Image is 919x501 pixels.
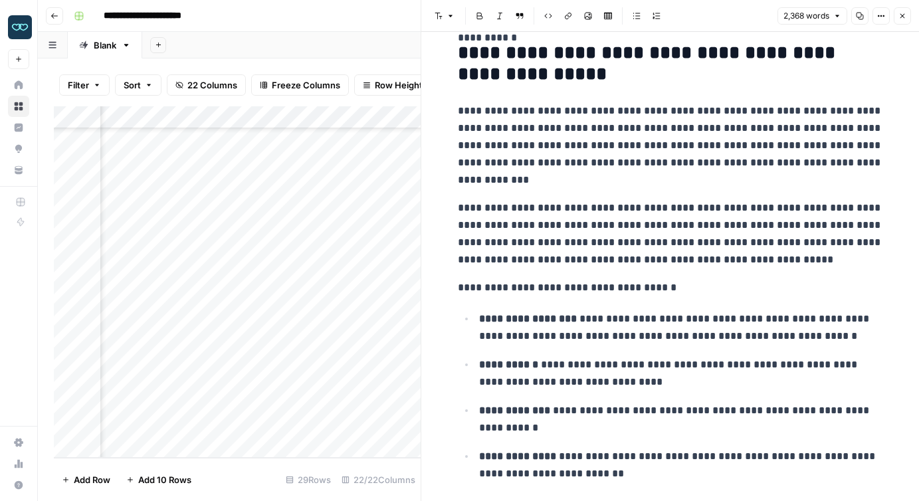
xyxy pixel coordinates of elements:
div: Blank [94,39,116,52]
span: Freeze Columns [272,78,340,92]
span: 2,368 words [783,10,829,22]
a: Home [8,74,29,96]
button: Help + Support [8,474,29,496]
a: Your Data [8,159,29,181]
span: 22 Columns [187,78,237,92]
a: Opportunities [8,138,29,159]
a: Blank [68,32,142,58]
div: 29 Rows [280,469,336,490]
span: Row Height [375,78,423,92]
button: Filter [59,74,110,96]
button: 22 Columns [167,74,246,96]
button: Sort [115,74,161,96]
button: Add 10 Rows [118,469,199,490]
span: Add 10 Rows [138,473,191,486]
div: 22/22 Columns [336,469,421,490]
button: Add Row [54,469,118,490]
button: Freeze Columns [251,74,349,96]
a: Browse [8,96,29,117]
a: Insights [8,117,29,138]
span: Sort [124,78,141,92]
span: Filter [68,78,89,92]
button: Row Height [354,74,431,96]
button: Workspace: Zola Inc [8,11,29,44]
button: 2,368 words [777,7,847,25]
a: Settings [8,432,29,453]
span: Add Row [74,473,110,486]
a: Usage [8,453,29,474]
img: Zola Inc Logo [8,15,32,39]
